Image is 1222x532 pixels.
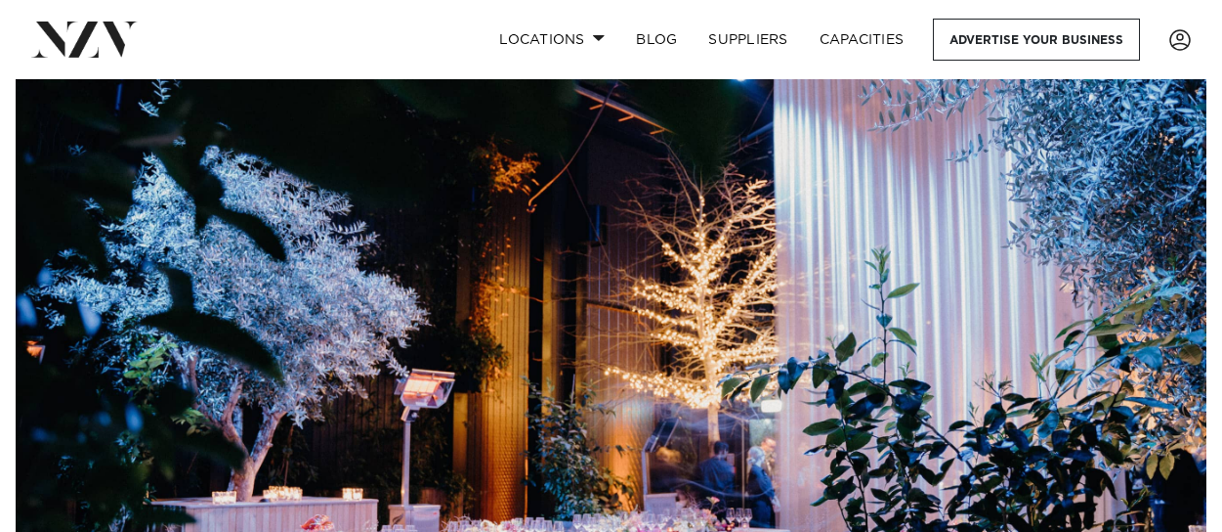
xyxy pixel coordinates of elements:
[484,19,620,61] a: Locations
[620,19,693,61] a: BLOG
[933,19,1140,61] a: Advertise your business
[693,19,803,61] a: SUPPLIERS
[31,22,138,57] img: nzv-logo.png
[804,19,920,61] a: Capacities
